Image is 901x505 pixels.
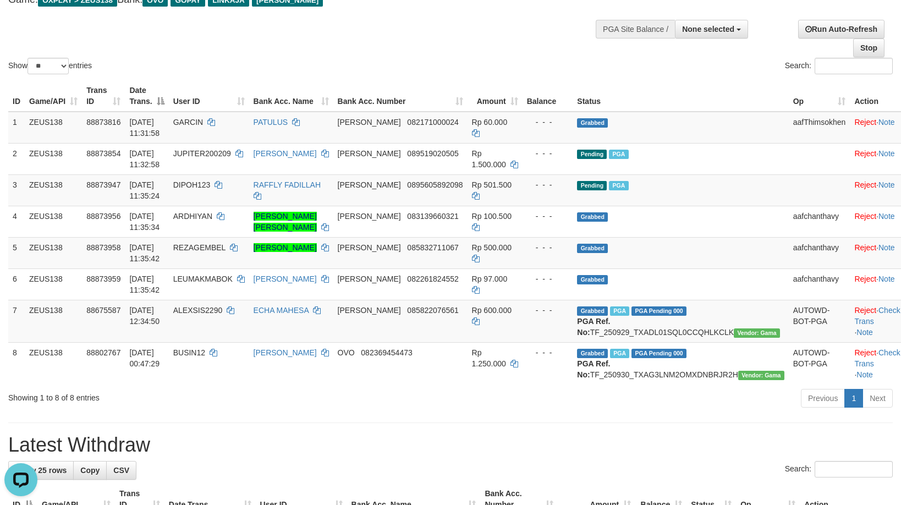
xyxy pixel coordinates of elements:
span: Grabbed [577,275,608,284]
span: [PERSON_NAME] [338,149,401,158]
span: 88873854 [86,149,120,158]
span: Marked by aafanarl [609,150,628,159]
td: ZEUS138 [25,174,82,206]
span: 88873956 [86,212,120,221]
span: [DATE] 00:47:29 [129,348,160,368]
span: Rp 1.500.000 [472,149,506,169]
td: ZEUS138 [25,206,82,237]
span: Pending [577,181,607,190]
td: 1 [8,112,25,144]
span: [PERSON_NAME] [338,118,401,127]
th: Game/API: activate to sort column ascending [25,80,82,112]
input: Search: [815,461,893,477]
span: Grabbed [577,306,608,316]
span: Rp 1.250.000 [472,348,506,368]
a: Note [878,180,895,189]
a: [PERSON_NAME] [254,149,317,158]
a: ECHA MAHESA [254,306,309,315]
div: - - - [527,179,569,190]
td: 3 [8,174,25,206]
a: Copy [73,461,107,480]
button: Open LiveChat chat widget [4,4,37,37]
td: aafchanthavy [789,206,850,237]
td: ZEUS138 [25,112,82,144]
a: Reject [854,118,876,127]
span: [PERSON_NAME] [338,180,401,189]
span: 88675587 [86,306,120,315]
span: Grabbed [577,349,608,358]
span: Copy 082261824552 to clipboard [407,275,458,283]
label: Show entries [8,58,92,74]
td: 7 [8,300,25,342]
div: - - - [527,211,569,222]
span: CSV [113,466,129,475]
td: 6 [8,268,25,300]
span: Copy 085832711067 to clipboard [407,243,458,252]
span: Marked by aafsreyleap [610,349,629,358]
a: Note [878,243,895,252]
a: Note [856,370,873,379]
select: Showentries [28,58,69,74]
span: [PERSON_NAME] [338,212,401,221]
span: [DATE] 12:34:50 [129,306,160,326]
span: Copy 0895605892098 to clipboard [407,180,463,189]
span: 88873947 [86,180,120,189]
span: PGA Pending [631,349,686,358]
label: Search: [785,58,893,74]
span: REZAGEMBEL [173,243,226,252]
th: Status [573,80,788,112]
span: Grabbed [577,212,608,222]
span: 88873958 [86,243,120,252]
a: Next [862,389,893,408]
td: ZEUS138 [25,143,82,174]
a: Stop [853,39,884,57]
span: Copy 082171000024 to clipboard [407,118,458,127]
span: Rp 60.000 [472,118,508,127]
span: ALEXSIS2290 [173,306,223,315]
a: Check Trans [854,306,900,326]
button: None selected [675,20,748,39]
span: Copy [80,466,100,475]
div: - - - [527,242,569,253]
th: ID [8,80,25,112]
span: Copy 082369454473 to clipboard [361,348,412,357]
th: Bank Acc. Name: activate to sort column ascending [249,80,333,112]
td: AUTOWD-BOT-PGA [789,342,850,385]
td: aafchanthavy [789,268,850,300]
a: [PERSON_NAME] [PERSON_NAME] [254,212,317,232]
a: Note [878,212,895,221]
h1: Latest Withdraw [8,434,893,456]
th: Amount: activate to sort column ascending [468,80,523,112]
td: 2 [8,143,25,174]
span: [DATE] 11:31:58 [129,118,160,138]
a: Note [856,328,873,337]
span: [PERSON_NAME] [338,243,401,252]
span: OVO [338,348,355,357]
span: Rp 501.500 [472,180,512,189]
span: 88802767 [86,348,120,357]
td: 4 [8,206,25,237]
span: DIPOH123 [173,180,211,189]
th: Op: activate to sort column ascending [789,80,850,112]
span: 88873959 [86,275,120,283]
span: Copy 085822076561 to clipboard [407,306,458,315]
span: Rp 97.000 [472,275,508,283]
td: AUTOWD-BOT-PGA [789,300,850,342]
b: PGA Ref. No: [577,317,610,337]
td: aafThimsokhen [789,112,850,144]
th: Trans ID: activate to sort column ascending [82,80,125,112]
td: TF_250929_TXADL01SQL0CCQHLKCLK [573,300,788,342]
a: Previous [801,389,845,408]
td: ZEUS138 [25,268,82,300]
span: Marked by aafanarl [609,181,628,190]
span: LEUMAKMABOK [173,275,233,283]
td: ZEUS138 [25,342,82,385]
label: Search: [785,461,893,477]
input: Search: [815,58,893,74]
a: Reject [854,212,876,221]
span: [DATE] 11:35:24 [129,180,160,200]
span: Rp 100.500 [472,212,512,221]
a: CSV [106,461,136,480]
a: Run Auto-Refresh [798,20,884,39]
a: Note [878,275,895,283]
